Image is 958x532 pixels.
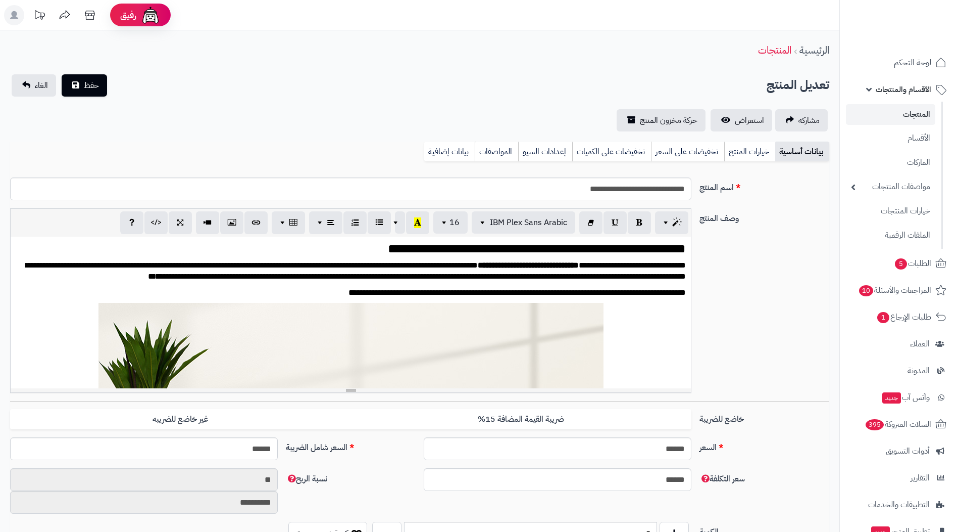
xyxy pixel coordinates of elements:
a: تخفيضات على الكميات [572,142,651,162]
a: الأقسام [846,127,935,149]
a: السلات المتروكة395 [846,412,952,436]
button: IBM Plex Sans Arabic [472,211,575,234]
span: 5 [895,258,907,270]
a: المنتجات [758,42,791,58]
a: تخفيضات على السعر [651,142,724,162]
a: بيانات أساسية [775,142,829,162]
a: إعدادات السيو [518,142,572,162]
label: السعر [695,437,833,454]
a: خيارات المنتج [724,142,775,162]
a: وآتس آبجديد [846,385,952,410]
button: 16 [433,211,468,234]
a: المنتجات [846,104,935,125]
label: ضريبة القيمة المضافة 15% [351,409,691,430]
span: التطبيقات والخدمات [868,498,930,512]
span: رفيق [120,9,136,21]
label: غير خاضع للضريبه [10,409,350,430]
span: السلات المتروكة [865,417,931,431]
label: السعر شامل الضريبة [282,437,420,454]
span: 395 [866,419,884,430]
a: المواصفات [475,142,518,162]
span: المدونة [907,364,930,378]
span: استعراض [735,114,764,126]
span: مشاركه [798,114,820,126]
a: حركة مخزون المنتج [617,109,705,131]
h2: تعديل المنتج [767,75,829,96]
span: 1 [877,312,889,323]
a: بيانات إضافية [424,142,475,162]
span: التقارير [911,471,930,485]
span: IBM Plex Sans Arabic [490,216,567,229]
img: ai-face.png [140,5,161,25]
a: التقارير [846,466,952,490]
a: طلبات الإرجاع1 [846,305,952,329]
a: المدونة [846,359,952,383]
a: أدوات التسويق [846,439,952,463]
a: مواصفات المنتجات [846,176,935,198]
label: اسم المنتج [695,178,833,194]
label: خاضع للضريبة [695,409,833,425]
a: التطبيقات والخدمات [846,493,952,517]
a: المراجعات والأسئلة10 [846,278,952,302]
span: المراجعات والأسئلة [858,283,931,297]
a: الطلبات5 [846,251,952,276]
span: نسبة الربح [286,473,327,485]
a: استعراض [711,109,772,131]
a: الملفات الرقمية [846,225,935,246]
span: الأقسام والمنتجات [876,82,931,97]
span: أدوات التسويق [886,444,930,458]
label: وصف المنتج [695,208,833,225]
span: 10 [859,285,873,296]
a: لوحة التحكم [846,51,952,75]
span: طلبات الإرجاع [876,310,931,324]
span: حركة مخزون المنتج [640,114,697,126]
span: وآتس آب [881,390,930,405]
span: حفظ [84,79,99,92]
span: الطلبات [894,256,931,271]
a: خيارات المنتجات [846,200,935,222]
a: تحديثات المنصة [27,5,52,28]
button: حفظ [62,74,107,97]
a: العملاء [846,332,952,356]
span: الغاء [35,79,48,92]
span: لوحة التحكم [894,56,931,70]
a: الغاء [12,74,56,97]
a: الماركات [846,152,935,173]
a: مشاركه [775,109,828,131]
span: جديد [882,392,901,404]
span: 16 [449,216,460,229]
span: العملاء [910,337,930,351]
span: سعر التكلفة [699,473,745,485]
a: الرئيسية [799,42,829,58]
